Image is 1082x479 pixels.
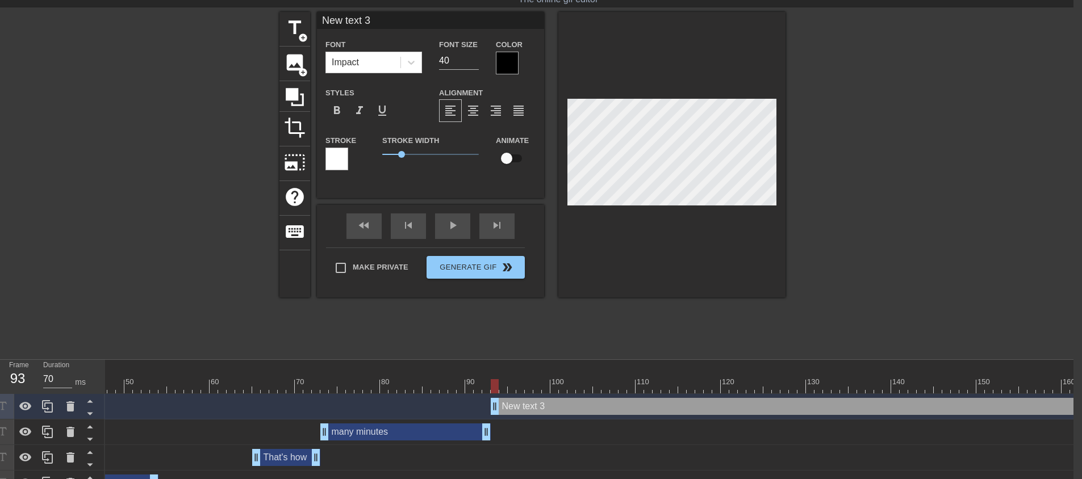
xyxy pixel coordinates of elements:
span: image [284,52,306,73]
span: photo_size_select_large [284,152,306,173]
div: 130 [807,376,821,388]
label: Animate [496,135,529,146]
span: add_circle [298,33,308,43]
label: Stroke Width [382,135,439,146]
span: format_underline [375,104,389,117]
div: 93 [9,368,26,389]
div: 150 [977,376,992,388]
div: Impact [332,56,359,69]
div: ms [75,376,86,388]
span: keyboard [284,221,306,242]
label: Styles [325,87,354,99]
label: Color [496,39,523,51]
span: drag_handle [489,401,500,412]
label: Alignment [439,87,483,99]
span: format_align_justify [512,104,525,117]
span: format_align_right [489,104,503,117]
span: Generate Gif [431,260,520,274]
div: 160 [1063,376,1077,388]
span: drag_handle [481,426,492,438]
span: add_circle [298,68,308,77]
span: Make Private [353,262,408,273]
span: fast_rewind [357,219,371,232]
div: 60 [211,376,221,388]
button: Generate Gif [427,256,525,279]
span: format_align_left [444,104,457,117]
label: Duration [43,362,69,369]
div: 110 [637,376,651,388]
span: format_align_center [466,104,480,117]
div: 120 [722,376,736,388]
span: drag_handle [250,452,262,463]
label: Stroke [325,135,356,146]
div: 80 [381,376,391,388]
div: 70 [296,376,306,388]
div: 50 [126,376,136,388]
div: Frame [1,360,35,393]
span: double_arrow [500,260,514,274]
span: skip_next [490,219,504,232]
span: drag_handle [319,426,330,438]
span: drag_handle [310,452,321,463]
span: skip_previous [402,219,415,232]
label: Font [325,39,345,51]
span: format_bold [330,104,344,117]
label: Font Size [439,39,478,51]
span: crop [284,117,306,138]
div: 140 [892,376,906,388]
div: 90 [466,376,477,388]
span: title [284,17,306,39]
div: 100 [552,376,566,388]
span: play_arrow [446,219,459,232]
span: format_italic [353,104,366,117]
span: help [284,186,306,208]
